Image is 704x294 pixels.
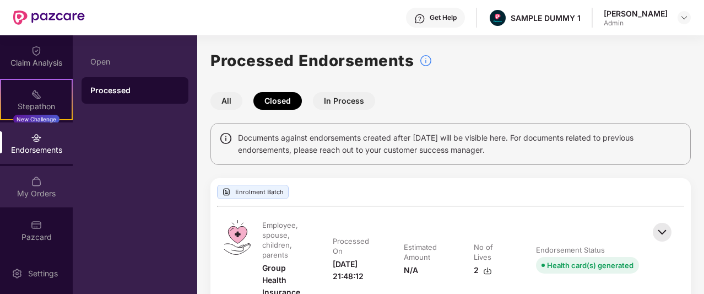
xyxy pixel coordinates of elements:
[1,101,72,112] div: Stepathon
[404,242,449,262] div: Estimated Amount
[430,13,457,22] div: Get Help
[25,268,61,279] div: Settings
[604,8,668,19] div: [PERSON_NAME]
[313,92,375,110] button: In Process
[31,220,42,231] img: svg+xml;base64,PHN2ZyBpZD0iUGF6Y2FyZCIgeG1sbnM9Imh0dHA6Ly93d3cudzMub3JnLzIwMDAvc3ZnIiB3aWR0aD0iMj...
[650,220,674,244] img: svg+xml;base64,PHN2ZyBpZD0iQmFjay0zMngzMiIgeG1sbnM9Imh0dHA6Ly93d3cudzMub3JnLzIwMDAvc3ZnIiB3aWR0aD...
[511,13,581,23] div: SAMPLE DUMMY 1
[12,268,23,279] img: svg+xml;base64,PHN2ZyBpZD0iU2V0dGluZy0yMHgyMCIgeG1sbnM9Imh0dHA6Ly93d3cudzMub3JnLzIwMDAvc3ZnIiB3aW...
[333,236,380,256] div: Processed On
[238,132,682,156] span: Documents against endorsements created after [DATE] will be visible here. For documents related t...
[604,19,668,28] div: Admin
[13,115,59,124] div: New Challenge
[210,49,414,73] h1: Processed Endorsements
[31,45,42,56] img: svg+xml;base64,PHN2ZyBpZD0iQ2xhaW0iIHhtbG5zPSJodHRwOi8vd3d3LnczLm9yZy8yMDAwL3N2ZyIgd2lkdGg9IjIwIi...
[31,132,42,143] img: svg+xml;base64,PHN2ZyBpZD0iRW5kb3JzZW1lbnRzIiB4bWxucz0iaHR0cDovL3d3dy53My5vcmcvMjAwMC9zdmciIHdpZH...
[90,57,180,66] div: Open
[31,89,42,100] img: svg+xml;base64,PHN2ZyB4bWxucz0iaHR0cDovL3d3dy53My5vcmcvMjAwMC9zdmciIHdpZHRoPSIyMSIgaGVpZ2h0PSIyMC...
[483,266,492,275] img: svg+xml;base64,PHN2ZyBpZD0iRG93bmxvYWQtMzJ4MzIiIHhtbG5zPSJodHRwOi8vd3d3LnczLm9yZy8yMDAwL3N2ZyIgd2...
[90,85,180,96] div: Processed
[217,185,289,199] div: Enrolment Batch
[547,259,633,271] div: Health card(s) generated
[222,188,231,196] img: svg+xml;base64,PHN2ZyBpZD0iVXBsb2FkX0xvZ3MiIGRhdGEtbmFtZT0iVXBsb2FkIExvZ3MiIHhtbG5zPSJodHRwOi8vd3...
[262,220,308,260] div: Employee, spouse, children, parents
[404,264,418,276] div: N/A
[536,245,605,255] div: Endorsement Status
[680,13,689,22] img: svg+xml;base64,PHN2ZyBpZD0iRHJvcGRvd24tMzJ4MzIiIHhtbG5zPSJodHRwOi8vd3d3LnczLm9yZy8yMDAwL3N2ZyIgd2...
[490,10,506,26] img: Pazcare_Alternative_logo-01-01.png
[474,264,492,276] div: 2
[253,92,302,110] button: Closed
[13,10,85,25] img: New Pazcare Logo
[333,258,382,282] div: [DATE] 21:48:12
[414,13,425,24] img: svg+xml;base64,PHN2ZyBpZD0iSGVscC0zMngzMiIgeG1sbnM9Imh0dHA6Ly93d3cudzMub3JnLzIwMDAvc3ZnIiB3aWR0aD...
[219,132,232,145] img: svg+xml;base64,PHN2ZyBpZD0iSW5mbyIgeG1sbnM9Imh0dHA6Ly93d3cudzMub3JnLzIwMDAvc3ZnIiB3aWR0aD0iMTQiIG...
[31,176,42,187] img: svg+xml;base64,PHN2ZyBpZD0iTXlfT3JkZXJzIiBkYXRhLW5hbWU9Ik15IE9yZGVycyIgeG1sbnM9Imh0dHA6Ly93d3cudz...
[474,242,512,262] div: No of Lives
[210,92,242,110] button: All
[419,54,432,67] img: svg+xml;base64,PHN2ZyBpZD0iSW5mb18tXzMyeDMyIiBkYXRhLW5hbWU9IkluZm8gLSAzMngzMiIgeG1sbnM9Imh0dHA6Ly...
[224,220,251,255] img: svg+xml;base64,PHN2ZyB4bWxucz0iaHR0cDovL3d3dy53My5vcmcvMjAwMC9zdmciIHdpZHRoPSI0OS4zMiIgaGVpZ2h0PS...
